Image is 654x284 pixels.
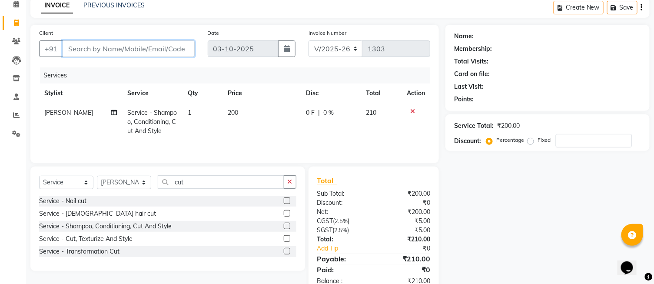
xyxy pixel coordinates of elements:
span: [PERSON_NAME] [44,109,93,117]
div: ₹200.00 [374,189,437,198]
label: Percentage [496,136,524,144]
iframe: chat widget [617,249,645,275]
span: | [318,108,320,117]
div: ₹210.00 [374,254,437,264]
span: Total [317,176,337,185]
span: 2.5% [335,227,348,234]
div: ₹200.00 [374,207,437,217]
span: 0 % [323,108,334,117]
th: Stylist [39,84,122,103]
button: Save [607,1,637,14]
button: Create New [554,1,604,14]
span: 200 [228,109,239,117]
div: Net: [311,207,374,217]
span: 210 [366,109,376,117]
div: ₹210.00 [374,235,437,244]
th: Qty [183,84,223,103]
label: Invoice Number [309,29,346,37]
div: Total: [311,235,374,244]
div: Membership: [454,44,492,53]
span: 1 [188,109,191,117]
div: Service Total: [454,121,494,130]
div: ( ) [311,217,374,226]
div: Service - Shampoo, Conditioning, Cut And Style [39,222,172,231]
div: Service - Cut, Texturize And Style [39,234,133,244]
input: Search or Scan [158,175,284,189]
div: Discount: [311,198,374,207]
label: Client [39,29,53,37]
label: Date [208,29,219,37]
div: Services [40,67,437,84]
th: Disc [301,84,361,103]
label: Fixed [538,136,551,144]
div: Total Visits: [454,57,488,66]
div: Name: [454,32,474,41]
button: +91 [39,40,63,57]
div: Card on file: [454,70,490,79]
div: Service - [DEMOGRAPHIC_DATA] hair cut [39,209,156,218]
div: ₹0 [374,198,437,207]
div: Service - Transformation Cut [39,247,120,256]
th: Total [361,84,402,103]
a: Add Tip [311,244,384,253]
span: SGST [317,226,333,234]
th: Action [402,84,430,103]
div: Sub Total: [311,189,374,198]
span: 0 F [306,108,315,117]
div: ₹0 [374,264,437,275]
div: ₹0 [384,244,437,253]
th: Price [223,84,301,103]
div: Last Visit: [454,82,483,91]
div: Paid: [311,264,374,275]
a: PREVIOUS INVOICES [83,1,145,9]
div: Payable: [311,254,374,264]
div: Points: [454,95,474,104]
div: Service - Nail cut [39,197,86,206]
div: ₹200.00 [497,121,520,130]
div: Discount: [454,137,481,146]
span: CGST [317,217,333,225]
div: ( ) [311,226,374,235]
div: ₹5.00 [374,226,437,235]
span: 2.5% [335,217,348,224]
input: Search by Name/Mobile/Email/Code [63,40,195,57]
div: ₹5.00 [374,217,437,226]
th: Service [122,84,183,103]
span: Service - Shampoo, Conditioning, Cut And Style [127,109,177,135]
